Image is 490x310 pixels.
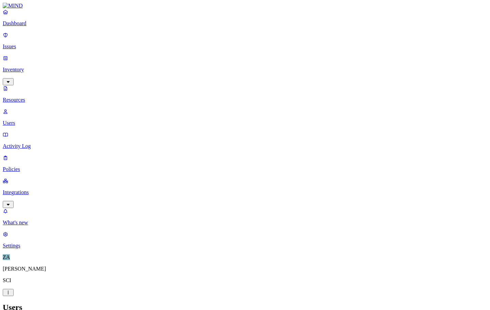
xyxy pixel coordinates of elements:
p: Resources [3,97,487,103]
a: Integrations [3,178,487,207]
a: Inventory [3,55,487,84]
a: Settings [3,231,487,249]
p: SCI [3,277,487,283]
p: Integrations [3,189,487,195]
p: Activity Log [3,143,487,149]
p: Dashboard [3,20,487,27]
a: MIND [3,3,487,9]
p: What's new [3,220,487,226]
span: ZA [3,254,10,260]
p: Users [3,120,487,126]
a: What's new [3,208,487,226]
a: Policies [3,155,487,172]
p: [PERSON_NAME] [3,266,487,272]
p: Settings [3,243,487,249]
img: MIND [3,3,23,9]
p: Issues [3,44,487,50]
p: Inventory [3,67,487,73]
a: Dashboard [3,9,487,27]
a: Issues [3,32,487,50]
a: Users [3,108,487,126]
a: Activity Log [3,132,487,149]
p: Policies [3,166,487,172]
a: Resources [3,85,487,103]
